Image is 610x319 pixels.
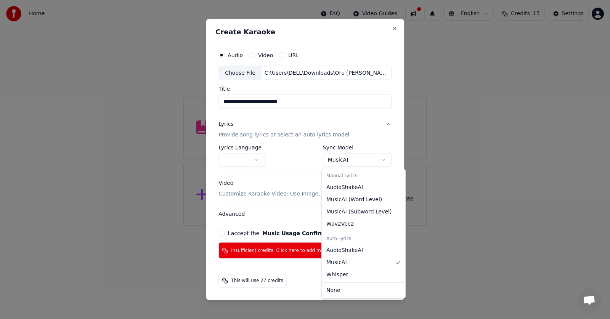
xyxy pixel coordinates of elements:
span: AudioShakeAI [326,247,363,254]
div: Auto Lyrics [323,234,404,244]
span: MusicAI [326,259,347,266]
span: MusicAI ( Subword Level ) [326,208,392,216]
span: None [326,287,340,294]
span: MusicAI ( Word Level ) [326,196,382,204]
div: Manual Lyrics [323,171,404,181]
span: Whisper [326,271,348,279]
span: AudioShakeAI [326,184,363,191]
span: Wav2Vec2 [326,220,354,228]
